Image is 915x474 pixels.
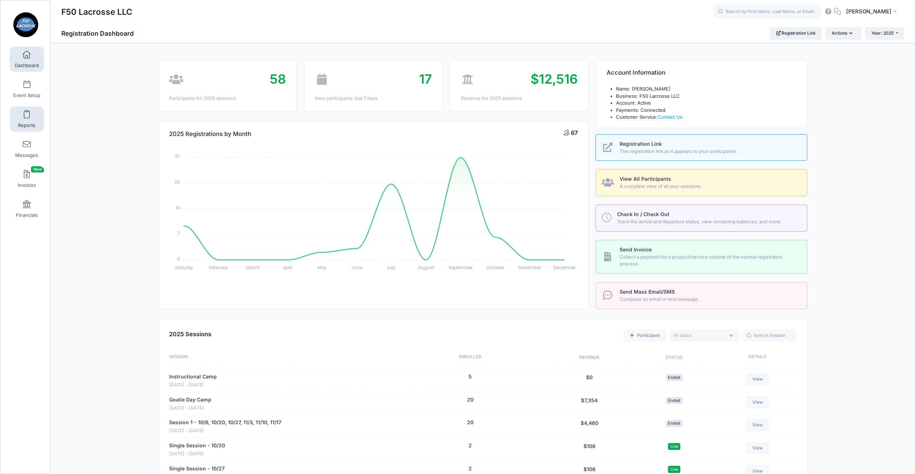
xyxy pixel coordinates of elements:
[169,330,211,338] span: 2025 Sessions
[419,71,432,87] span: 17
[715,354,796,362] div: Details
[841,4,904,20] button: [PERSON_NAME]
[619,296,799,303] span: Compose an email or text message.
[13,92,40,98] span: Event Setup
[871,30,894,36] span: Year: 2025
[351,264,362,270] tspan: June
[746,396,769,408] a: View
[15,62,39,69] span: Dashboard
[169,382,217,389] span: [DATE] - [DATE]
[595,169,807,196] a: View All Participants A complete view of all your sessions.
[666,420,683,427] span: Ended
[61,4,132,20] h1: F50 Lacrosse LLC
[10,106,44,132] a: Reports
[545,419,633,434] div: $4,460
[633,354,715,362] div: Status
[10,136,44,162] a: Messages
[169,396,211,404] a: Goalie Day Camp
[553,264,576,270] tspan: December
[616,107,796,114] li: Payments: Connected
[668,443,680,450] span: Live
[713,5,822,19] input: Search by First Name, Last Name, or Email...
[616,114,796,121] li: Customer Service:
[174,264,193,270] tspan: January
[175,179,180,185] tspan: 20
[571,129,578,136] span: 67
[545,442,633,457] div: $108
[169,451,225,457] span: [DATE] - [DATE]
[617,211,669,217] span: Check In / Check Out
[10,166,44,192] a: InvoicesNew
[169,442,225,449] a: Single Session - 10/20
[742,329,796,342] input: Search Session
[177,255,180,262] tspan: 0
[595,282,807,309] a: Send Mass Email/SMS Compose an email or text message.
[18,122,35,128] span: Reports
[770,27,822,39] a: Registration Link
[666,374,683,381] span: Ended
[10,47,44,72] a: Dashboard
[617,218,799,225] span: Track the arrival and departure status, view remaining balances, and more.
[846,8,891,16] span: [PERSON_NAME]
[657,114,682,120] a: Contact Us
[668,466,680,473] span: Live
[15,152,38,158] span: Messages
[10,196,44,221] a: Financials
[619,246,651,253] span: Send Invoice
[486,264,504,270] tspan: October
[169,427,281,434] span: [DATE] - [DATE]
[616,93,796,100] li: Business: F50 Lacrosse LLC
[619,176,671,182] span: View All Participants
[169,95,286,102] div: Participants for 2025 sessions
[246,264,260,270] tspan: March
[623,329,666,342] a: Add a new manual registration
[169,354,395,362] div: Session
[825,27,861,39] button: Actions
[746,419,769,431] a: View
[61,30,140,37] h1: Registration Dashboard
[317,264,327,270] tspan: May
[169,419,281,426] a: Session 1 - 10/6, 10/20, 10/27, 11/3, 11/10, 11/17
[177,230,180,236] tspan: 7
[270,71,286,87] span: 58
[469,442,472,449] button: 2
[865,27,904,39] button: Year: 2025
[169,124,251,144] h4: 2025 Registrations by Month
[619,141,661,147] span: Registration Link
[16,212,38,218] span: Financials
[0,8,51,42] a: F50 Lacrosse LLC
[673,332,725,339] textarea: Search
[418,264,434,270] tspan: August
[619,148,799,155] span: The registration link as it appears to your participants.
[448,264,472,270] tspan: September
[467,419,474,426] button: 20
[176,205,180,211] tspan: 14
[595,205,807,232] a: Check In / Check Out Track the arrival and departure status, view remaining balances, and more.
[283,264,292,270] tspan: April
[175,153,180,159] tspan: 27
[169,465,225,473] a: Single Session - 10/27
[616,100,796,107] li: Account: Active
[469,465,472,473] button: 2
[467,396,474,404] button: 20
[10,76,44,102] a: Event Setup
[169,373,217,381] a: Instructional Camp
[746,373,769,385] a: View
[531,71,578,87] span: $12,516
[545,373,633,389] div: $0
[315,95,432,102] div: New participants: last 7 days
[12,11,39,38] img: F50 Lacrosse LLC
[461,95,577,102] div: Revenue for 2025 sessions
[395,354,545,362] div: Enrolled
[518,264,541,270] tspan: November
[666,397,683,404] span: Ended
[595,134,807,161] a: Registration Link The registration link as it appears to your participants.
[619,289,674,295] span: Send Mass Email/SMS
[619,254,799,268] span: Collect a payment for a product/service outside of the normal registration process
[746,442,769,454] a: View
[469,373,472,381] button: 5
[545,396,633,412] div: $7,354
[616,85,796,93] li: Name: [PERSON_NAME]
[18,182,36,188] span: Invoices
[619,183,799,190] span: A complete view of all your sessions.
